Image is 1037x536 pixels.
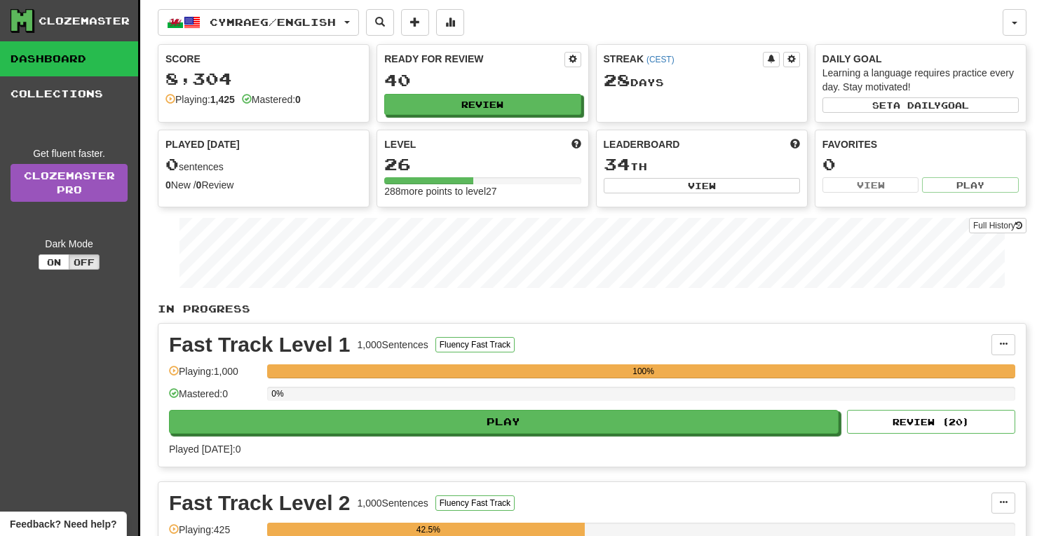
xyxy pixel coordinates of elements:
span: This week in points, UTC [790,137,800,151]
div: 8,304 [165,70,362,88]
button: More stats [436,9,464,36]
div: 26 [384,156,581,173]
button: Fluency Fast Track [435,495,515,511]
strong: 0 [295,94,301,105]
div: 100% [271,364,1015,378]
button: Play [169,410,839,434]
span: Played [DATE]: 0 [169,444,240,455]
a: ClozemasterPro [11,164,128,202]
button: Full History [969,218,1026,233]
div: Get fluent faster. [11,146,128,160]
span: 0 [165,154,179,174]
strong: 1,425 [210,94,235,105]
div: Playing: [165,92,235,106]
span: Leaderboard [604,137,680,151]
div: 0 [822,156,1019,173]
button: Play [922,177,1019,193]
div: Mastered: 0 [169,387,260,410]
button: View [822,177,919,193]
span: Open feedback widget [10,517,116,531]
div: 1,000 Sentences [358,338,428,352]
button: Cymraeg/English [158,9,359,36]
div: Fast Track Level 1 [169,334,351,355]
button: On [39,254,69,270]
div: 1,000 Sentences [358,496,428,510]
button: Fluency Fast Track [435,337,515,352]
div: sentences [165,156,362,174]
a: (CEST) [646,55,675,64]
span: 28 [604,70,630,90]
div: 40 [384,71,581,89]
button: Add sentence to collection [401,9,429,36]
button: Seta dailygoal [822,97,1019,113]
strong: 0 [196,179,202,191]
div: Dark Mode [11,237,128,251]
div: Favorites [822,137,1019,151]
div: Clozemaster [39,14,130,28]
div: Learning a language requires practice every day. Stay motivated! [822,66,1019,94]
span: Cymraeg / English [210,16,336,28]
div: Mastered: [242,92,301,106]
span: a daily [893,100,941,110]
button: Review (20) [847,410,1015,434]
div: Score [165,52,362,66]
p: In Progress [158,302,1026,316]
span: Level [384,137,416,151]
div: 288 more points to level 27 [384,184,581,198]
span: Played [DATE] [165,137,240,151]
div: Ready for Review [384,52,564,66]
div: Daily Goal [822,52,1019,66]
strong: 0 [165,179,171,191]
button: Review [384,94,581,115]
div: Playing: 1,000 [169,364,260,387]
div: Day s [604,71,800,90]
button: View [604,178,800,193]
span: 34 [604,154,630,174]
button: Search sentences [366,9,394,36]
div: Streak [604,52,763,66]
div: Fast Track Level 2 [169,493,351,514]
div: th [604,156,800,174]
span: Score more points to level up [571,137,581,151]
button: Off [69,254,100,270]
div: New / Review [165,178,362,192]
